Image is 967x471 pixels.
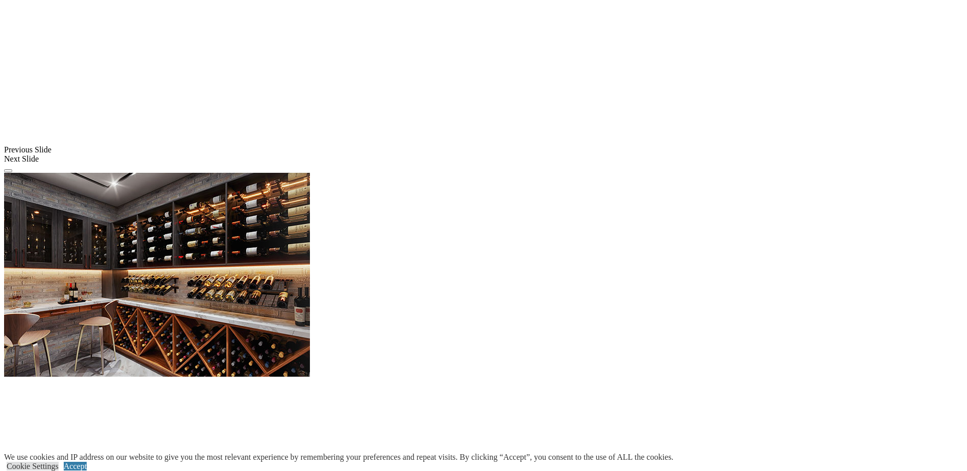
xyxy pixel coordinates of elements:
a: Cookie Settings [7,462,59,470]
div: Next Slide [4,154,963,164]
button: Click here to pause slide show [4,169,12,172]
a: Accept [64,462,87,470]
div: We use cookies and IP address on our website to give you the most relevant experience by remember... [4,453,673,462]
img: Banner for mobile view [4,173,310,377]
div: Previous Slide [4,145,963,154]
